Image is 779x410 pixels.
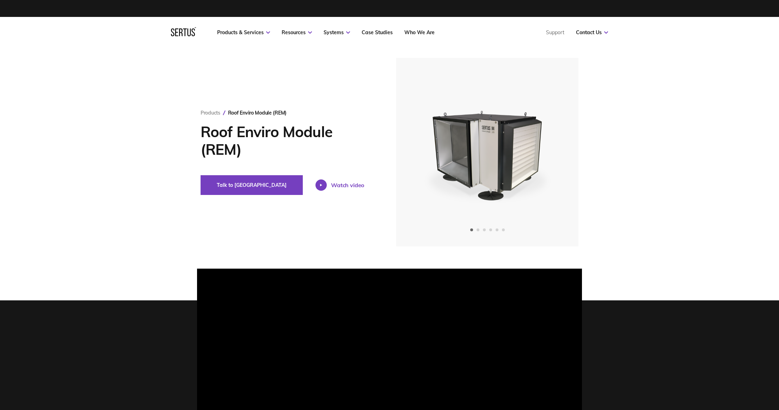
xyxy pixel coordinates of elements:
[201,175,303,195] button: Talk to [GEOGRAPHIC_DATA]
[502,228,505,231] span: Go to slide 6
[282,29,312,36] a: Resources
[201,110,220,116] a: Products
[576,29,608,36] a: Contact Us
[483,228,486,231] span: Go to slide 3
[489,228,492,231] span: Go to slide 4
[217,29,270,36] a: Products & Services
[404,29,435,36] a: Who We Are
[201,123,375,158] h1: Roof Enviro Module (REM)
[496,228,498,231] span: Go to slide 5
[362,29,393,36] a: Case Studies
[477,228,479,231] span: Go to slide 2
[324,29,350,36] a: Systems
[652,328,779,410] iframe: Chat Widget
[331,182,364,189] div: Watch video
[546,29,564,36] a: Support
